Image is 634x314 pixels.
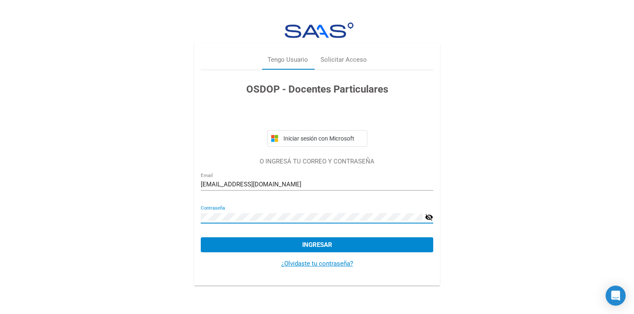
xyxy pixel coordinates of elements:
[321,55,367,65] div: Solicitar Acceso
[201,237,433,252] button: Ingresar
[263,106,371,124] iframe: Botón de Acceder con Google
[268,55,308,65] div: Tengo Usuario
[281,260,353,267] a: ¿Olvidaste tu contraseña?
[425,212,433,222] mat-icon: visibility_off
[201,82,433,97] h3: OSDOP - Docentes Particulares
[606,286,626,306] div: Open Intercom Messenger
[201,157,433,166] p: O INGRESÁ TU CORREO Y CONTRASEÑA
[282,135,364,142] span: Iniciar sesión con Microsoft
[267,130,367,147] button: Iniciar sesión con Microsoft
[302,241,332,249] span: Ingresar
